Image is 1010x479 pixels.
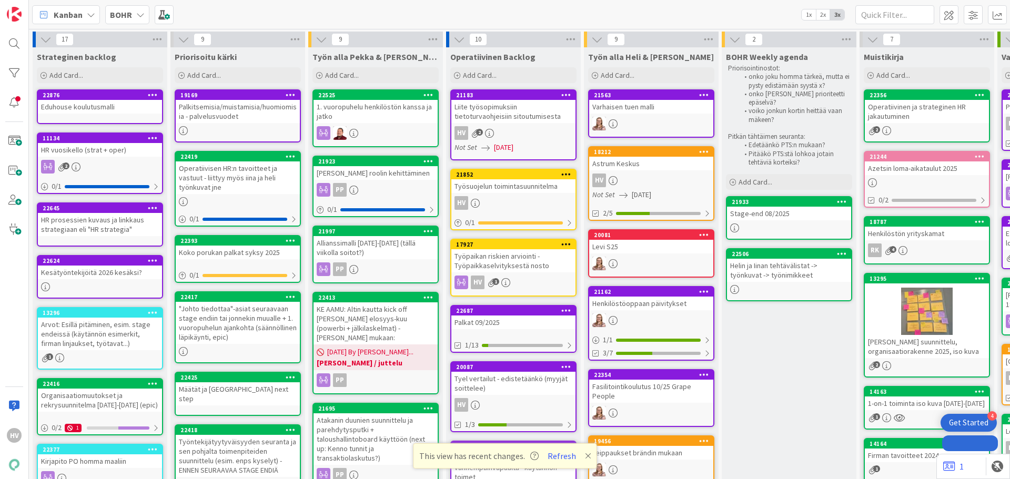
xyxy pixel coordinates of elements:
span: 10 [469,33,487,46]
div: 21183Liite työsopimuksiin tietoturvaohjeisiin sitoutumisesta [451,90,575,123]
span: Add Card... [463,70,497,80]
button: Refresh [544,449,580,463]
div: 22356 [870,91,989,99]
div: 22506Helin ja Iinan tehtävälistat -> työnkuvat -> työnimikkeet [727,249,851,282]
div: 21852Työsuojelun toimintasuunnitelma [451,170,575,193]
div: HV [471,276,484,289]
div: 18027 [451,442,575,451]
div: Organisaatiomuutokset ja rekrysuunnitelma [DATE]-[DATE] (epic) [38,389,162,412]
span: 1/3 [465,419,475,430]
input: Quick Filter... [855,5,934,24]
span: 0/2 [878,195,888,206]
span: Add Card... [49,70,83,80]
span: [DATE] [632,189,651,200]
span: Työn alla Heli & Iina [588,52,714,62]
div: 21183 [451,90,575,100]
a: 20087Tyel vertailut - edistetäänkö (myyjät soittelee)HV1/3 [450,361,577,432]
div: 14163 [870,388,989,395]
img: JS [333,126,347,140]
li: onko joku homma tärkeä, mutta ei pysty edistämään syystä x? [739,73,851,90]
span: 9 [607,33,625,46]
div: HV [454,196,468,210]
div: "Johto tiedottaa"-asiat seuraavaan stage endiin tai jonnekin muualle + 1. vuoropuhelun ajankohta ... [176,302,300,344]
div: HV [451,276,575,289]
span: 1/13 [465,340,479,351]
div: 22417 [176,292,300,302]
div: HV [451,398,575,412]
div: PP [333,183,347,197]
div: Astrum Keskus [589,157,713,170]
div: 22687 [456,307,575,314]
span: 2 [476,129,483,136]
div: 19169 [180,91,300,99]
div: 17927 [456,241,575,248]
div: Firman tavoitteet 2024 [865,449,989,462]
div: 13296Arvot: Esillä pitäminen, esim. stage endeissä (käytännön esimerkit, firman linjaukset, työta... [38,308,162,350]
div: Koko porukan palkat syksy 2025 [176,246,300,259]
div: 22506 [727,249,851,259]
a: 1 [943,460,964,473]
div: 19169 [176,90,300,100]
div: PP [314,262,438,276]
a: 13295[PERSON_NAME] suunnittelu, organisaatiorakenne 2025, iso kuva [864,273,990,378]
div: 21933Stage-end 08/2025 [727,197,851,220]
div: 21244 [865,152,989,161]
div: [PERSON_NAME] roolin kehittäminen [314,166,438,180]
div: Henkilöstöoppaan päivitykset [589,297,713,310]
div: 21923 [314,157,438,166]
div: Operatiivinen ja strateginen HR jakautuminen [865,100,989,123]
div: 22377 [38,445,162,454]
div: [PERSON_NAME] suunnittelu, organisaatiorakenne 2025, iso kuva [865,335,989,358]
div: PP [333,262,347,276]
div: Fasilitointikoulutus 10/25 Grape People [589,380,713,403]
div: 11134 [38,134,162,143]
div: HV [451,126,575,140]
p: Priorisointinostot: [728,64,850,73]
span: 3/7 [603,348,613,359]
div: 141631-on-1 toiminta iso kuva [DATE]-[DATE] [865,387,989,410]
span: 1x [802,9,816,20]
span: 2x [816,9,830,20]
div: 22417"Johto tiedottaa"-asiat seuraavaan stage endiin tai jonnekin muualle + 1. vuoropuhelun ajank... [176,292,300,344]
a: 21244Azetsin loma-aikataulut 20250/2 [864,151,990,208]
div: 22425Määtät ja [GEOGRAPHIC_DATA] next step [176,373,300,405]
div: 22876Eduhouse koulutusmalli [38,90,162,114]
div: HV [7,428,22,443]
a: 21183Liite työsopimuksiin tietoturvaohjeisiin sitoutumisestaHVNot Set[DATE] [450,89,577,160]
div: 22354Fasilitointikoulutus 10/25 Grape People [589,370,713,403]
div: Liite työsopimuksiin tietoturvaohjeisiin sitoutumisesta [451,100,575,123]
span: 0 / 1 [465,217,475,228]
div: 13296 [43,309,162,317]
div: PP [314,373,438,387]
span: Add Card... [325,70,359,80]
div: 21997 [318,228,438,235]
div: Varhaisen tuen malli [589,100,713,114]
a: 21997Allianssimalli [DATE]-[DATE] (tällä viikolla soitot?)PP [312,226,439,283]
div: IH [589,406,713,420]
a: 22417"Johto tiedottaa"-asiat seuraavaan stage endiin tai jonnekin muualle + 1. vuoropuhelun ajank... [175,291,301,363]
div: 4 [987,411,997,421]
div: Levi S25 [589,240,713,253]
div: 21563 [594,91,713,99]
div: 18787 [870,218,989,226]
div: 19169Palkitsemisia/muistamisia/huomiomisia - palvelusvuodet [176,90,300,123]
div: PP [333,373,347,387]
div: Teippaukset brändin mukaan [589,446,713,460]
div: 22418 [180,426,300,434]
span: 0 / 1 [189,213,199,225]
span: [DATE] [494,142,513,153]
span: 1 [873,465,880,472]
b: BOHR [110,9,132,20]
a: 22687Palkat 09/20251/13 [450,305,577,353]
div: Kirjapito PO homma maaliin [38,454,162,468]
a: 22645HR prosessien kuvaus ja linkkaus strategiaan eli "HR strategia" [37,202,163,247]
div: 13296 [38,308,162,318]
div: HV [454,398,468,412]
div: 225251. vuoropuhelu henkilöstön kanssa ja jatko [314,90,438,123]
i: Not Set [454,142,477,152]
a: 21923[PERSON_NAME] roolin kehittäminenPP0/1 [312,156,439,217]
div: 0/1 [176,269,300,282]
div: 22876 [38,90,162,100]
div: 21695 [318,405,438,412]
a: 21563Varhaisen tuen malliIH [588,89,714,138]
